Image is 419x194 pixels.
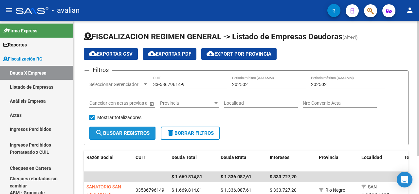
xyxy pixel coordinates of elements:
[3,27,37,34] span: Firma Express
[86,155,114,160] span: Razón Social
[221,155,246,160] span: Deuda Bruta
[406,6,414,14] mat-icon: person
[84,32,342,41] span: FISCALIZACION REGIMEN GENERAL -> Listado de Empresas Deudoras
[270,155,289,160] span: Intereses
[397,172,412,187] div: Open Intercom Messenger
[136,155,146,160] span: CUIT
[161,127,220,140] button: Borrar Filtros
[89,82,142,87] span: Seleccionar Gerenciador
[148,100,155,107] button: Open calendar
[160,100,213,106] span: Provincia
[316,150,359,172] datatable-header-cell: Provincia
[148,51,191,57] span: Exportar PDF
[133,150,169,172] datatable-header-cell: CUIT
[361,155,382,160] span: Localidad
[169,150,218,172] datatable-header-cell: Deuda Total
[148,50,156,58] mat-icon: cloud_download
[97,114,141,121] span: Mostrar totalizadores
[267,150,316,172] datatable-header-cell: Intereses
[167,130,214,136] span: Borrar Filtros
[325,187,345,193] span: Rio Negro
[3,55,43,62] span: Fiscalización RG
[52,3,80,18] span: - avalian
[359,150,401,172] datatable-header-cell: Localidad
[207,50,214,58] mat-icon: cloud_download
[201,48,277,60] button: Export por Provincia
[143,48,196,60] button: Exportar PDF
[167,129,174,137] mat-icon: delete
[89,65,112,75] h3: Filtros
[342,34,358,41] span: (alt+d)
[207,51,271,57] span: Export por Provincia
[270,174,297,179] span: $ 333.727,20
[172,174,202,179] span: $ 1.669.814,81
[136,187,164,193] span: 33586796149
[3,41,27,48] span: Reportes
[270,187,297,193] span: $ 333.727,20
[89,51,133,57] span: Exportar CSV
[221,187,251,193] span: $ 1.336.087,61
[172,187,202,193] span: $ 1.669.814,81
[319,155,338,160] span: Provincia
[5,6,13,14] mat-icon: menu
[172,155,197,160] span: Deuda Total
[221,174,251,179] span: $ 1.336.087,61
[89,127,155,140] button: Buscar Registros
[95,130,150,136] span: Buscar Registros
[95,129,103,137] mat-icon: search
[84,150,133,172] datatable-header-cell: Razón Social
[84,48,138,60] button: Exportar CSV
[89,50,97,58] mat-icon: cloud_download
[218,150,267,172] datatable-header-cell: Deuda Bruta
